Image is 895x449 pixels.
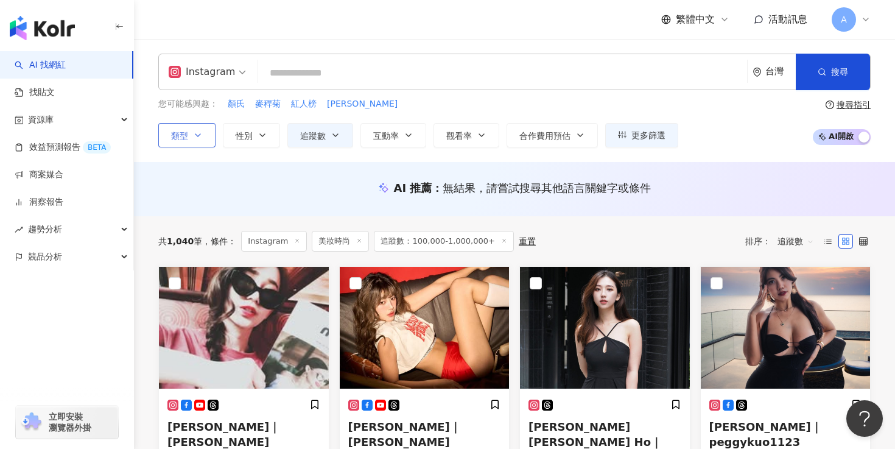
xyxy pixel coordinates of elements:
[605,123,678,147] button: 更多篩選
[676,13,715,26] span: 繁體中文
[227,97,245,111] button: 顏氏
[446,131,472,141] span: 觀看率
[19,412,43,432] img: chrome extension
[15,196,63,208] a: 洞察報告
[158,98,218,110] span: 您可能感興趣：
[631,130,665,140] span: 更多篩選
[15,169,63,181] a: 商案媒合
[28,216,62,243] span: 趨勢分析
[28,243,62,270] span: 競品分析
[520,267,690,389] img: KOL Avatar
[360,123,426,147] button: 互動率
[15,87,55,99] a: 找貼文
[394,180,651,196] div: AI 推薦 ：
[223,123,280,147] button: 性別
[753,68,762,77] span: environment
[519,236,536,246] div: 重置
[291,98,317,110] span: 紅人榜
[49,411,91,433] span: 立即安裝 瀏覽器外掛
[300,131,326,141] span: 追蹤數
[374,231,514,252] span: 追蹤數：100,000-1,000,000+
[507,123,598,147] button: 合作費用預估
[348,420,461,448] span: [PERSON_NAME]｜[PERSON_NAME]
[701,267,871,389] img: KOL Avatar
[826,101,834,109] span: question-circle
[15,141,111,154] a: 效益預測報告BETA
[433,123,499,147] button: 觀看率
[709,420,822,448] span: [PERSON_NAME]｜peggykuo1123
[373,131,399,141] span: 互動率
[768,13,807,25] span: 活動訊息
[796,54,870,90] button: 搜尋
[15,225,23,234] span: rise
[169,62,235,82] div: Instagram
[837,100,871,110] div: 搜尋指引
[167,236,194,246] span: 1,040
[745,232,821,251] div: 排序：
[326,97,398,111] button: [PERSON_NAME]
[10,16,75,40] img: logo
[340,267,510,389] img: KOL Avatar
[290,97,317,111] button: 紅人榜
[765,66,796,77] div: 台灣
[202,236,236,246] span: 條件 ：
[236,131,253,141] span: 性別
[159,267,329,389] img: KOL Avatar
[228,98,245,110] span: 顏氏
[28,106,54,133] span: 資源庫
[777,232,814,251] span: 追蹤數
[254,97,281,111] button: 麥稈菊
[327,98,398,110] span: [PERSON_NAME]
[171,131,188,141] span: 類型
[16,406,118,439] a: chrome extension立即安裝 瀏覽器外掛
[831,67,848,77] span: 搜尋
[241,231,307,252] span: Instagram
[158,123,216,147] button: 類型
[841,13,847,26] span: A
[519,131,570,141] span: 合作費用預估
[312,231,369,252] span: 美妝時尚
[846,400,883,437] iframe: Help Scout Beacon - Open
[15,59,66,71] a: searchAI 找網紅
[287,123,353,147] button: 追蹤數
[158,236,202,246] div: 共 筆
[255,98,281,110] span: 麥稈菊
[443,182,651,194] span: 無結果，請嘗試搜尋其他語言關鍵字或條件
